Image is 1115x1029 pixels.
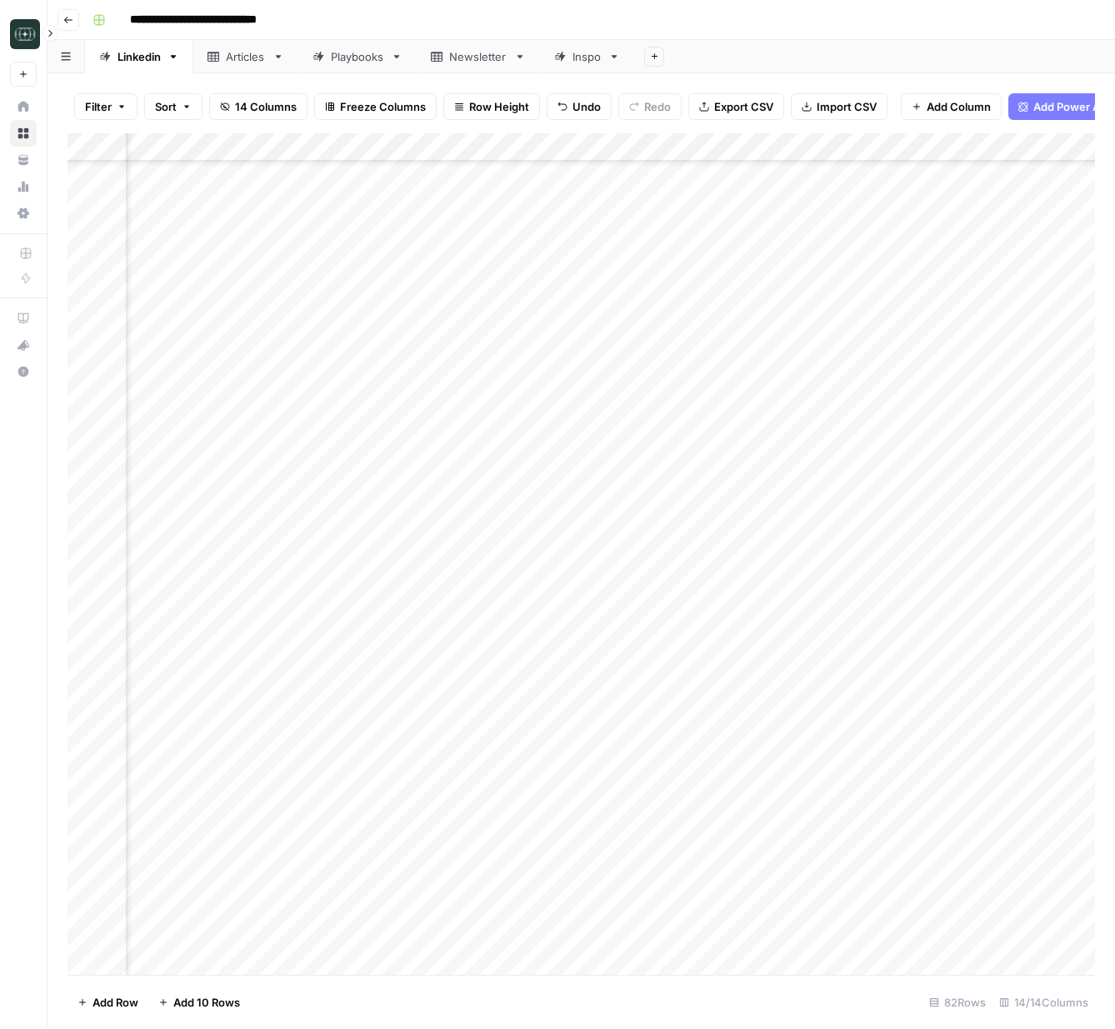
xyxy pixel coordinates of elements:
[449,48,507,65] div: Newsletter
[173,994,240,1011] span: Add 10 Rows
[901,93,1002,120] button: Add Column
[226,48,266,65] div: Articles
[10,358,37,385] button: Help + Support
[148,989,250,1016] button: Add 10 Rows
[10,332,37,358] button: What's new?
[10,173,37,200] a: Usage
[10,200,37,227] a: Settings
[117,48,161,65] div: Linkedin
[85,98,112,115] span: Filter
[10,305,37,332] a: AirOps Academy
[209,93,307,120] button: 14 Columns
[10,19,40,49] img: Catalyst Logo
[11,332,36,357] div: What's new?
[927,98,991,115] span: Add Column
[85,40,193,73] a: Linkedin
[688,93,784,120] button: Export CSV
[155,98,177,115] span: Sort
[193,40,298,73] a: Articles
[572,48,602,65] div: Inspo
[469,98,529,115] span: Row Height
[10,147,37,173] a: Your Data
[540,40,634,73] a: Inspo
[331,48,384,65] div: Playbooks
[992,989,1095,1016] div: 14/14 Columns
[714,98,773,115] span: Export CSV
[547,93,612,120] button: Undo
[922,989,992,1016] div: 82 Rows
[10,13,37,55] button: Workspace: Catalyst
[74,93,137,120] button: Filter
[417,40,540,73] a: Newsletter
[67,989,148,1016] button: Add Row
[443,93,540,120] button: Row Height
[144,93,202,120] button: Sort
[340,98,426,115] span: Freeze Columns
[817,98,877,115] span: Import CSV
[298,40,417,73] a: Playbooks
[92,994,138,1011] span: Add Row
[314,93,437,120] button: Freeze Columns
[235,98,297,115] span: 14 Columns
[572,98,601,115] span: Undo
[791,93,887,120] button: Import CSV
[10,93,37,120] a: Home
[644,98,671,115] span: Redo
[618,93,682,120] button: Redo
[10,120,37,147] a: Browse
